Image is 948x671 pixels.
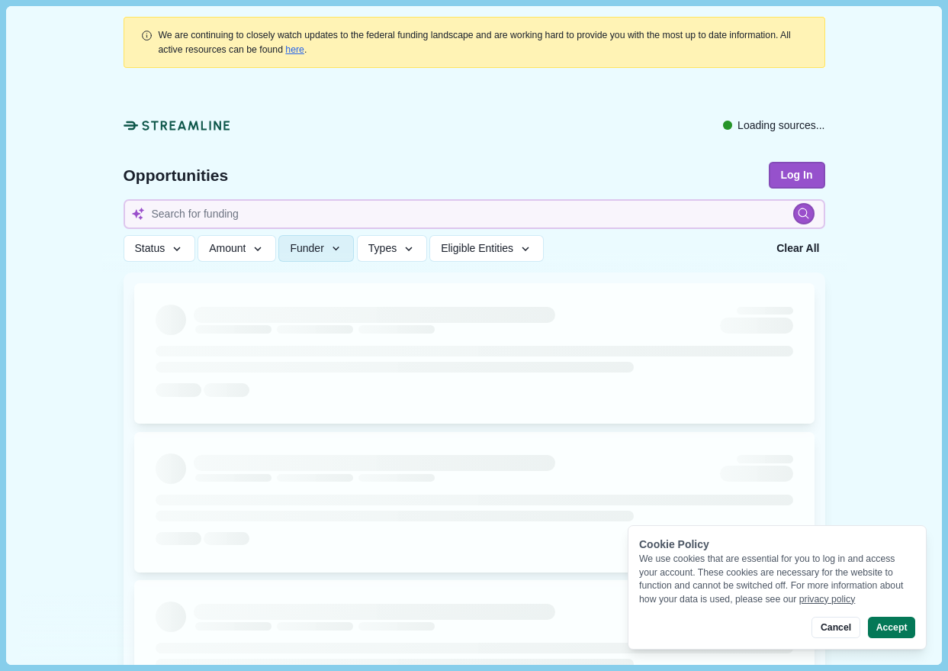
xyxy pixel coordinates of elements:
[738,118,824,134] span: Loading sources...
[368,242,397,255] span: Types
[124,235,195,262] button: Status
[278,235,354,262] button: Funder
[124,167,229,183] span: Opportunities
[135,242,165,255] span: Status
[159,30,791,54] span: We are continuing to closely watch updates to the federal funding landscape and are working hard ...
[811,617,860,638] button: Cancel
[639,553,915,606] div: We use cookies that are essential for you to log in and access your account. These cookies are ne...
[799,594,856,605] a: privacy policy
[441,242,513,255] span: Eligible Entities
[124,199,825,229] input: Search for funding
[290,242,323,255] span: Funder
[639,538,709,550] span: Cookie Policy
[198,235,276,262] button: Amount
[159,28,808,56] div: .
[209,242,246,255] span: Amount
[357,235,427,262] button: Types
[769,162,825,189] button: Log In
[429,235,543,262] button: Eligible Entities
[771,235,824,262] button: Clear All
[285,44,304,55] a: here
[868,617,915,638] button: Accept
